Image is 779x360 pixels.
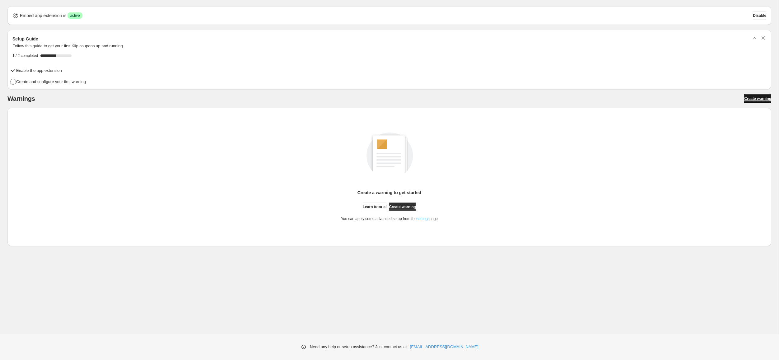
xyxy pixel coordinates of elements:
a: [EMAIL_ADDRESS][DOMAIN_NAME] [410,344,478,350]
p: You can apply some advanced setup from the page [341,216,438,221]
h3: Setup Guide [12,36,38,42]
span: Create warning [389,204,416,209]
h4: Enable the app extension [16,68,62,74]
a: Create warning [744,94,771,103]
span: 1 / 2 completed [12,53,38,58]
a: Create warning [389,203,416,211]
a: Learn tutorial [363,203,387,211]
a: settings [417,217,429,221]
p: Embed app extension is [20,12,66,19]
p: Follow this guide to get your first Klip coupons up and running. [12,43,766,49]
span: Create warning [744,96,771,101]
span: Disable [753,13,766,18]
span: active [70,13,80,18]
p: Create a warning to get started [357,189,421,196]
h2: Warnings [7,95,35,102]
h4: Create and configure your first warning [16,79,86,85]
button: Disable [753,11,766,20]
span: Learn tutorial [363,204,387,209]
